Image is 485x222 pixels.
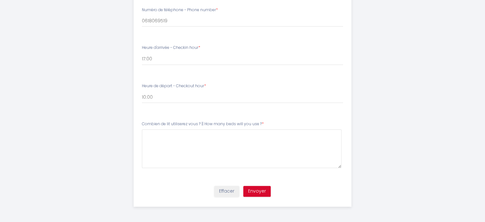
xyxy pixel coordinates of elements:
[142,7,218,13] label: Numéro de téléphone - Phone number
[243,186,271,197] button: Envoyer
[214,186,239,197] button: Effacer
[142,121,264,127] label: Combien de lit utiliserez vous ? || How many beds will you use ?
[142,83,206,89] label: Heure de départ - Checkout hour
[142,45,200,51] label: Heure d'arrivée - Checkin hour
